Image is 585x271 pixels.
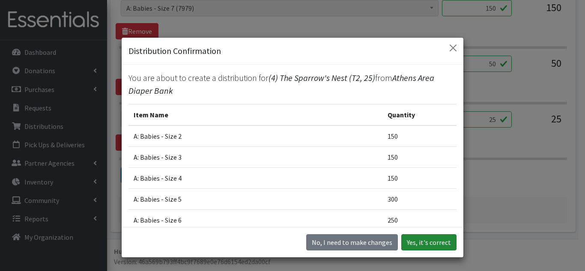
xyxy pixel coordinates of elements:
td: A: Babies - Size 4 [128,167,382,188]
td: 150 [382,167,457,188]
th: Item Name [128,104,382,125]
button: Close [446,41,460,55]
td: A: Babies - Size 3 [128,146,382,167]
td: A: Babies - Size 2 [128,125,382,147]
td: 150 [382,125,457,147]
span: (4) The Sparrow's Nest (T2, 25) [269,72,375,83]
button: No I need to make changes [306,234,398,250]
td: A: Babies - Size 5 [128,188,382,209]
th: Quantity [382,104,457,125]
button: Yes, it's correct [401,234,457,250]
h5: Distribution Confirmation [128,45,221,57]
td: 300 [382,188,457,209]
span: Athens Area Diaper Bank [128,72,434,96]
td: A: Babies - Size 6 [128,209,382,230]
td: 250 [382,209,457,230]
td: 150 [382,146,457,167]
p: You are about to create a distribution for from [128,71,457,97]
